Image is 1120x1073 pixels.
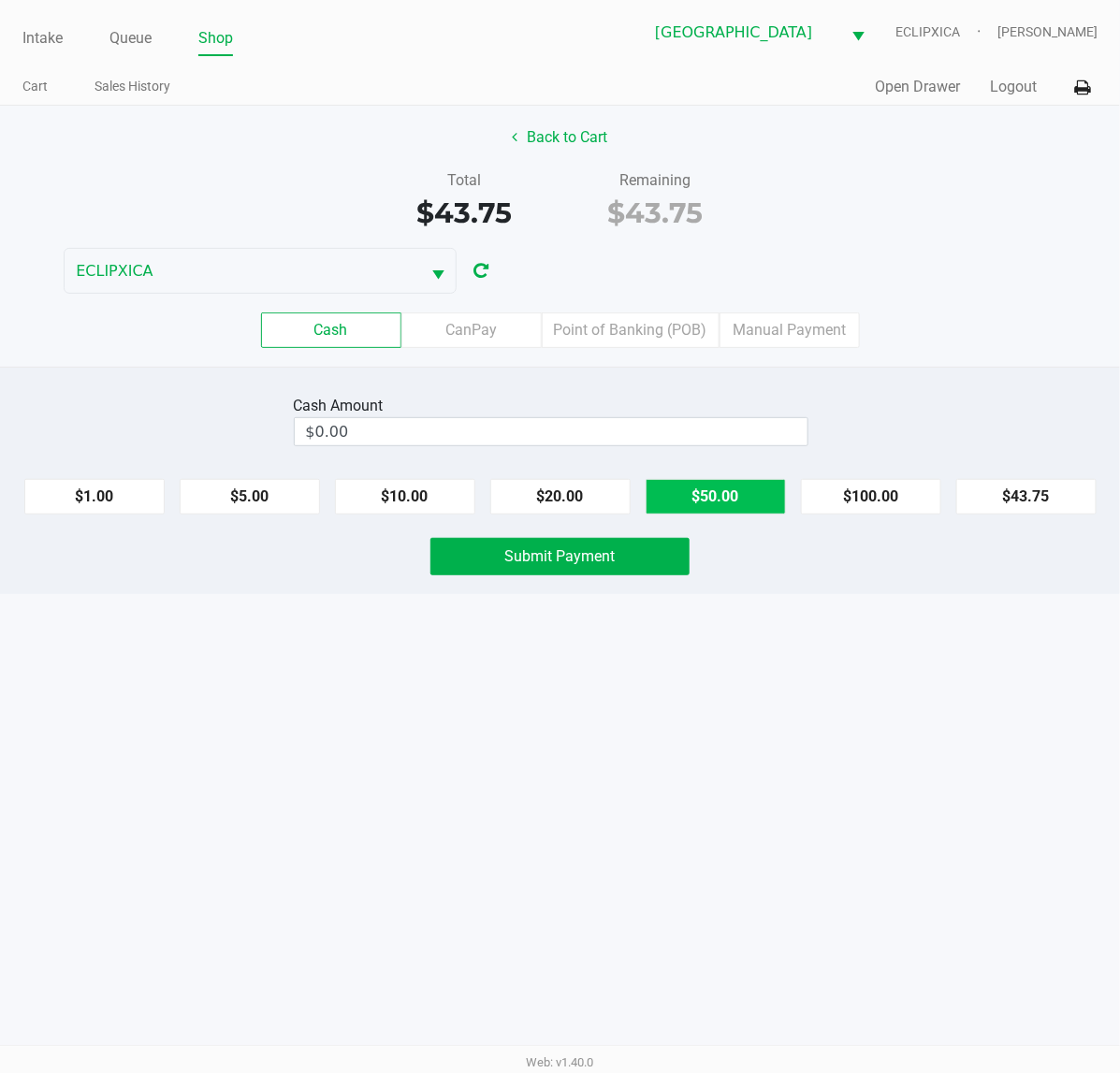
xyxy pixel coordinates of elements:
[294,395,391,417] div: Cash Amount
[109,25,152,51] a: Queue
[76,260,409,283] span: ECLIPXICA
[95,75,170,98] a: Sales History
[997,22,1098,42] span: [PERSON_NAME]
[655,22,829,44] span: [GEOGRAPHIC_DATA]
[840,10,876,54] button: Select
[198,25,233,51] a: Shop
[895,22,997,42] span: ECLIPXICA
[22,25,63,51] a: Intake
[261,312,401,348] label: Cash
[527,1055,594,1069] span: Web: v1.40.0
[801,479,941,515] button: $100.00
[430,538,690,575] button: Submit Payment
[875,76,960,98] button: Open Drawer
[505,547,616,565] span: Submit Payment
[420,249,456,293] button: Select
[646,479,786,515] button: $50.00
[22,75,48,98] a: Cart
[335,479,475,515] button: $10.00
[383,169,546,192] div: Total
[575,169,738,192] div: Remaining
[490,479,631,515] button: $20.00
[542,312,720,348] label: Point of Banking (POB)
[401,312,542,348] label: CanPay
[24,479,165,515] button: $1.00
[180,479,320,515] button: $5.00
[501,120,620,155] button: Back to Cart
[383,192,546,234] div: $43.75
[720,312,860,348] label: Manual Payment
[990,76,1037,98] button: Logout
[956,479,1097,515] button: $43.75
[575,192,738,234] div: $43.75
